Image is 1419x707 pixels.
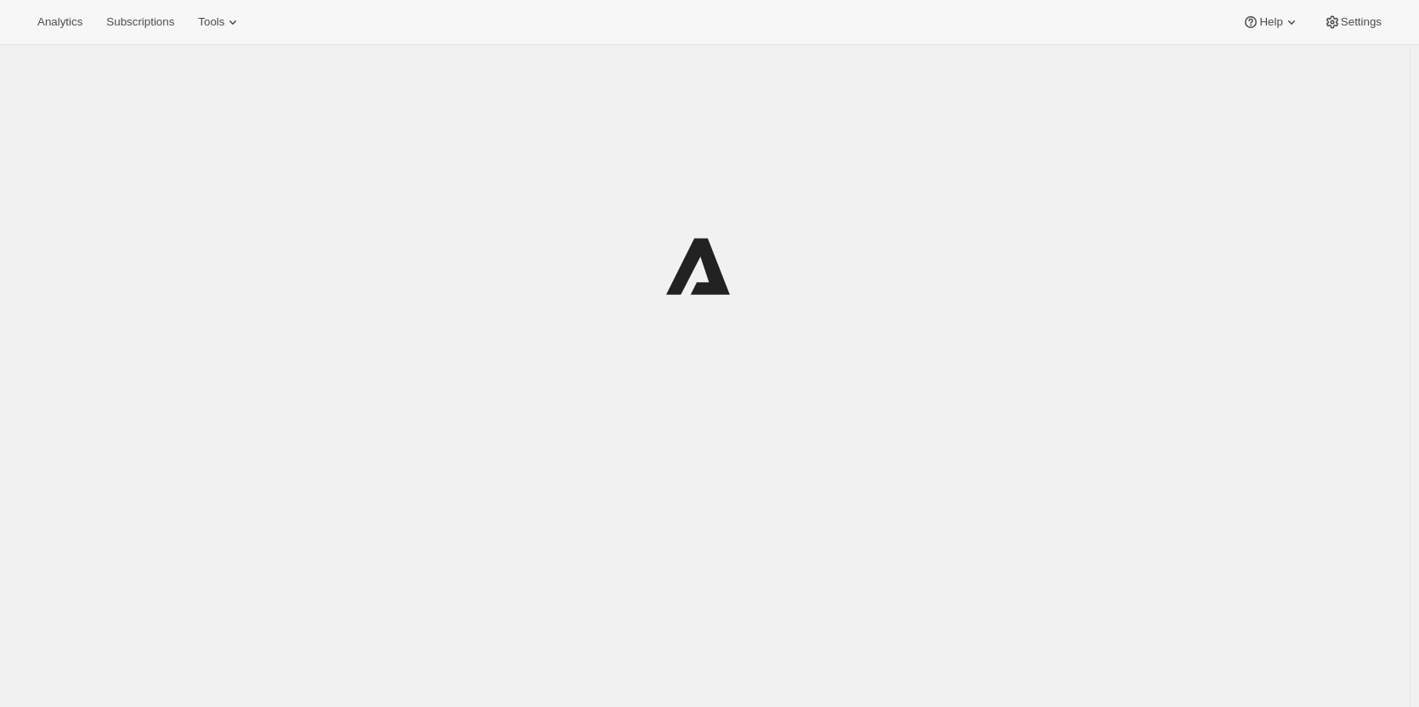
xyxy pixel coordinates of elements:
button: Subscriptions [96,10,184,34]
span: Settings [1341,15,1382,29]
span: Help [1259,15,1282,29]
button: Settings [1314,10,1392,34]
span: Analytics [37,15,82,29]
span: Subscriptions [106,15,174,29]
span: Tools [198,15,224,29]
button: Help [1232,10,1309,34]
button: Analytics [27,10,93,34]
button: Tools [188,10,252,34]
